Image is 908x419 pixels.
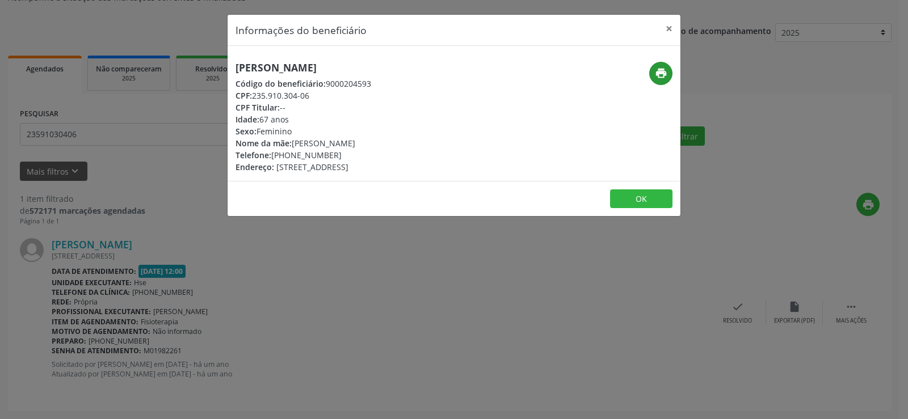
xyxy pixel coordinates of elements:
span: Endereço: [236,162,274,172]
div: [PERSON_NAME] [236,137,371,149]
div: -- [236,101,371,113]
span: Telefone: [236,150,271,160]
div: [PHONE_NUMBER] [236,149,371,161]
div: 235.910.304-06 [236,90,371,101]
h5: [PERSON_NAME] [236,62,371,74]
span: Código do beneficiário: [236,78,326,89]
button: Close [658,15,680,43]
div: 67 anos [236,113,371,125]
span: CPF Titular: [236,102,280,113]
span: [STREET_ADDRESS] [276,162,348,172]
span: CPF: [236,90,252,101]
span: Sexo: [236,126,257,137]
button: print [649,62,672,85]
div: 9000204593 [236,78,371,90]
h5: Informações do beneficiário [236,23,367,37]
div: Feminino [236,125,371,137]
span: Nome da mãe: [236,138,292,149]
i: print [655,67,667,79]
span: Idade: [236,114,259,125]
button: OK [610,189,672,209]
